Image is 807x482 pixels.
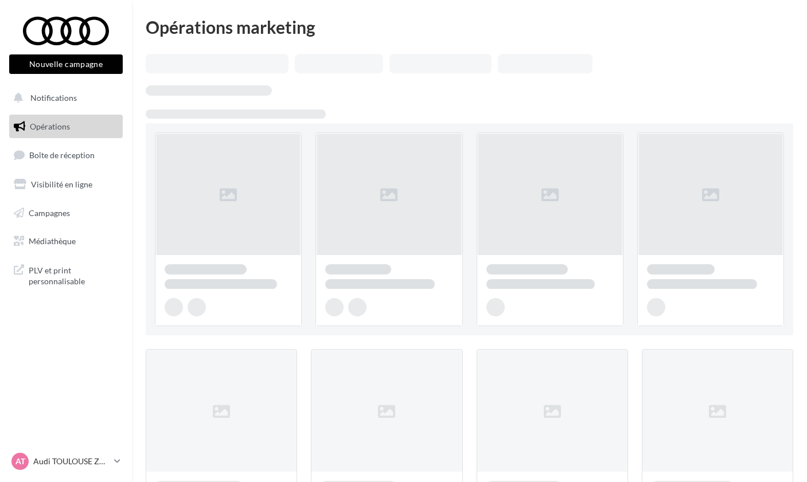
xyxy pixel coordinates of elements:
a: Médiathèque [7,229,125,253]
button: Notifications [7,86,120,110]
span: AT [15,456,25,467]
span: Opérations [30,122,70,131]
span: Visibilité en ligne [31,179,92,189]
button: Nouvelle campagne [9,54,123,74]
a: Boîte de réception [7,143,125,167]
a: PLV et print personnalisable [7,258,125,292]
span: Campagnes [29,207,70,217]
span: Notifications [30,93,77,103]
a: Visibilité en ligne [7,173,125,197]
span: Médiathèque [29,236,76,246]
div: Opérations marketing [146,18,793,36]
p: Audi TOULOUSE ZAC [33,456,110,467]
a: Opérations [7,115,125,139]
a: AT Audi TOULOUSE ZAC [9,450,123,472]
a: Campagnes [7,201,125,225]
span: Boîte de réception [29,150,95,160]
span: PLV et print personnalisable [29,262,118,287]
